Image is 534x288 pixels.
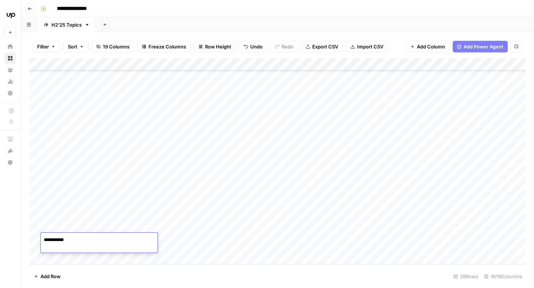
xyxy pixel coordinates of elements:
[270,41,298,52] button: Redo
[4,145,16,157] button: What's new?
[4,133,16,145] a: AirOps Academy
[357,43,383,50] span: Import CSV
[37,17,96,32] a: H2'25 Topics
[464,43,503,50] span: Add Power Agent
[51,21,82,28] div: H2'25 Topics
[481,271,525,282] div: 19/19 Columns
[63,41,89,52] button: Sort
[137,41,191,52] button: Freeze Columns
[194,41,236,52] button: Row Height
[250,43,263,50] span: Undo
[301,41,343,52] button: Export CSV
[282,43,293,50] span: Redo
[4,157,16,168] button: Help + Support
[37,43,49,50] span: Filter
[5,145,16,156] div: What's new?
[4,8,18,21] img: Upwork Logo
[32,41,60,52] button: Filter
[40,273,61,280] span: Add Row
[417,43,445,50] span: Add Column
[4,64,16,76] a: Your Data
[453,41,508,52] button: Add Power Agent
[312,43,338,50] span: Export CSV
[239,41,267,52] button: Undo
[4,52,16,64] a: Browse
[346,41,388,52] button: Import CSV
[205,43,231,50] span: Row Height
[92,41,134,52] button: 19 Columns
[68,43,77,50] span: Sort
[4,41,16,52] a: Home
[4,76,16,87] a: Usage
[30,271,65,282] button: Add Row
[148,43,186,50] span: Freeze Columns
[406,41,450,52] button: Add Column
[4,87,16,99] a: Settings
[103,43,129,50] span: 19 Columns
[4,6,16,24] button: Workspace: Upwork
[450,271,481,282] div: 26 Rows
